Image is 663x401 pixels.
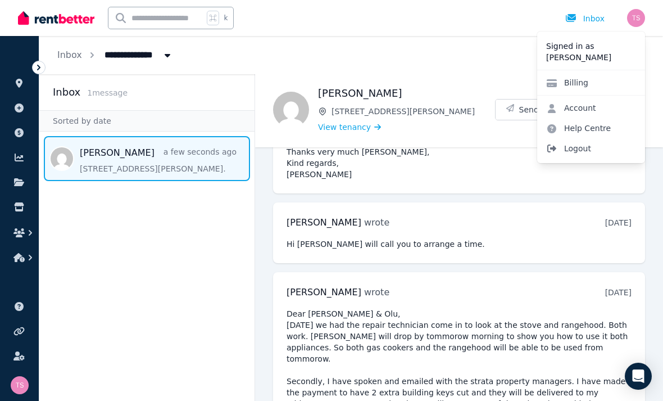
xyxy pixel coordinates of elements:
a: [PERSON_NAME]a few seconds ago[STREET_ADDRESS][PERSON_NAME]. [80,146,237,174]
div: Sorted by date [39,110,255,132]
span: View tenancy [318,121,371,133]
img: Tom Soleymanbik [627,9,645,27]
nav: Breadcrumb [39,36,191,74]
a: Account [537,98,605,118]
a: Inbox [57,49,82,60]
nav: Message list [39,132,255,186]
span: wrote [364,217,389,228]
img: RentBetter [18,10,94,26]
a: View tenancy [318,121,381,133]
span: Send message [519,104,577,115]
span: wrote [364,287,389,298]
h1: [PERSON_NAME] [318,85,495,101]
span: [PERSON_NAME] [287,287,361,298]
pre: Hi [PERSON_NAME] will call you to arrange a time. [287,238,632,250]
span: ORGANISE [9,62,44,70]
time: [DATE] [605,288,632,297]
img: Tom Soleymanbik [11,376,29,394]
p: [PERSON_NAME] [546,52,636,63]
a: Billing [537,73,597,93]
img: Federika Buthgamu [273,92,309,128]
button: Send message [496,100,586,120]
div: Open Intercom Messenger [625,363,652,390]
span: [PERSON_NAME] [287,217,361,228]
p: Signed in as [546,40,636,52]
span: 1 message [87,88,128,97]
time: [DATE] [605,218,632,227]
span: Logout [537,138,645,159]
a: Help Centre [537,118,620,138]
span: [STREET_ADDRESS][PERSON_NAME] [331,106,495,117]
h2: Inbox [53,84,80,100]
div: Inbox [565,13,605,24]
span: k [224,13,228,22]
